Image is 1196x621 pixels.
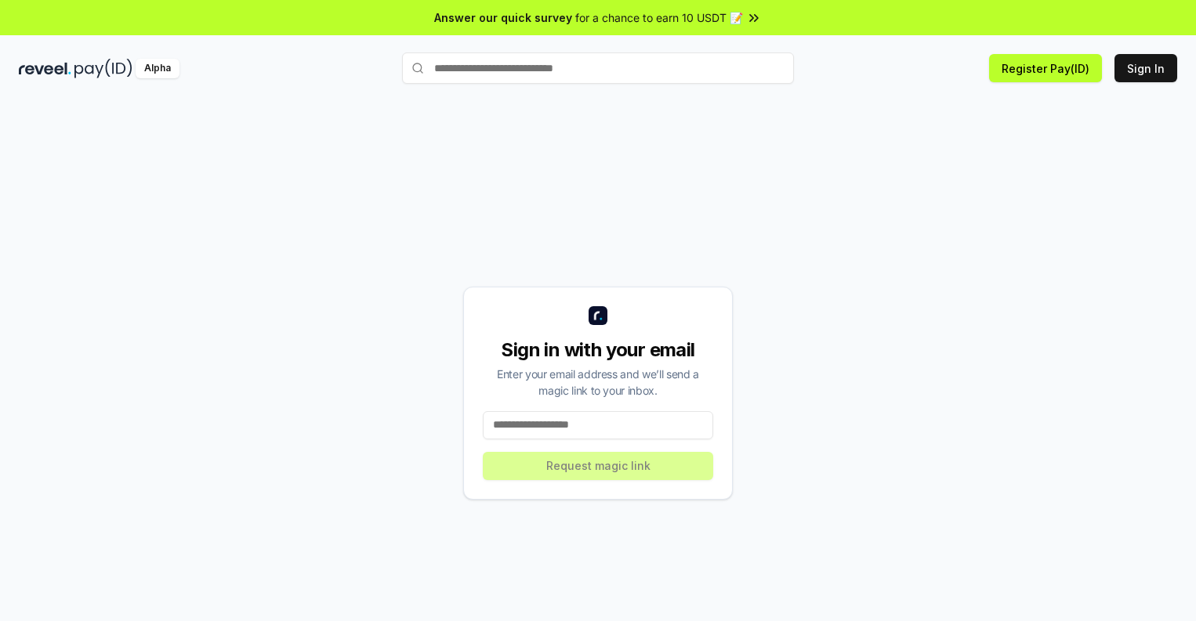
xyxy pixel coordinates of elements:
img: pay_id [74,59,132,78]
button: Sign In [1114,54,1177,82]
div: Alpha [136,59,179,78]
div: Sign in with your email [483,338,713,363]
div: Enter your email address and we’ll send a magic link to your inbox. [483,366,713,399]
button: Register Pay(ID) [989,54,1102,82]
img: reveel_dark [19,59,71,78]
span: for a chance to earn 10 USDT 📝 [575,9,743,26]
span: Answer our quick survey [434,9,572,26]
img: logo_small [589,306,607,325]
